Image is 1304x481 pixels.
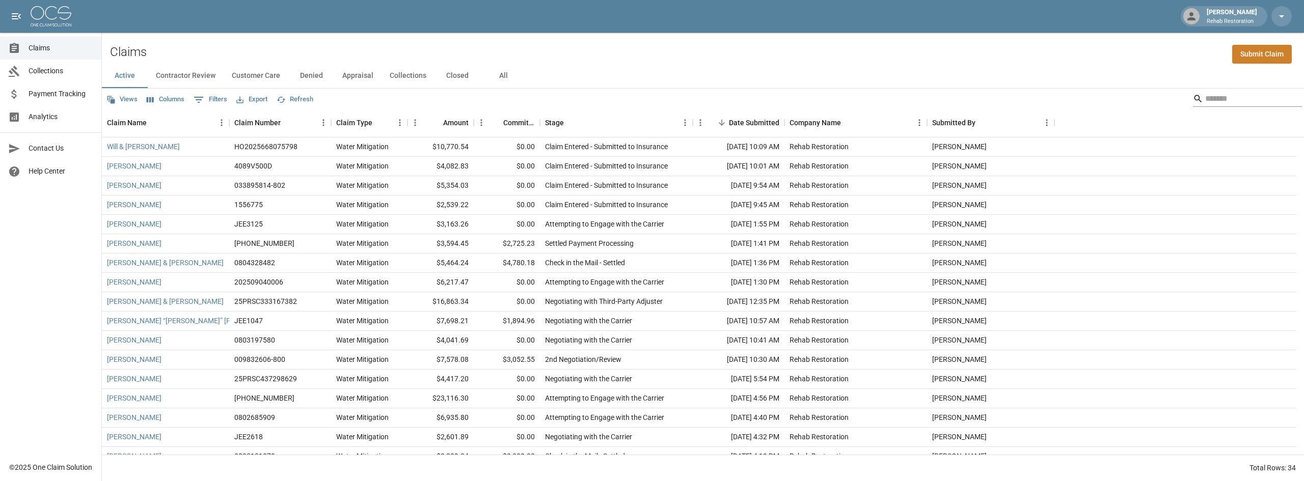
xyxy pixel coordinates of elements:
div: Water Mitigation [336,161,389,171]
div: Water Mitigation [336,296,389,306]
div: Jarad Watts [932,393,987,403]
div: Company Name [784,108,927,137]
div: [DATE] 5:54 PM [693,370,784,389]
div: $0.00 [474,157,540,176]
div: Date Submitted [693,108,784,137]
button: Appraisal [334,64,382,88]
div: Negotiating with the Carrier [545,432,632,442]
div: $6,217.47 [407,273,474,292]
div: Water Mitigation [336,142,389,152]
div: $0.00 [474,137,540,157]
button: Contractor Review [148,64,224,88]
div: dynamic tabs [102,64,1304,88]
button: Select columns [144,92,187,107]
div: Jarad Watts [932,296,987,306]
div: Settled Payment Processing [545,238,634,248]
div: [DATE] 10:01 AM [693,157,784,176]
div: 0803197580 [234,335,275,345]
div: Rehab Restoration [790,374,849,384]
button: Customer Care [224,64,288,88]
div: Rehab Restoration [790,180,849,190]
button: Views [104,92,140,107]
div: Water Mitigation [336,258,389,268]
div: $0.00 [474,176,540,195]
div: Claim Number [234,108,281,137]
p: Rehab Restoration [1207,17,1257,26]
div: Check in the Mail - Settled [545,258,625,268]
div: Jarad Watts [932,161,987,171]
div: $3,052.55 [474,350,540,370]
div: [DATE] 4:40 PM [693,408,784,428]
button: Menu [693,115,708,130]
div: $2,725.23 [474,234,540,253]
div: $10,770.54 [407,137,474,157]
div: 202509040006 [234,277,283,287]
div: $2,000.00 [474,447,540,466]
button: Sort [564,116,578,130]
button: Menu [392,115,407,130]
div: Water Mitigation [336,451,389,461]
div: $0.00 [474,408,540,428]
a: [PERSON_NAME] [107,200,161,210]
div: Jarad Watts [932,354,987,364]
button: Sort [372,116,387,130]
div: [DATE] 1:41 PM [693,234,784,253]
button: Menu [214,115,229,130]
div: Rehab Restoration [790,277,849,287]
div: Committed Amount [503,108,535,137]
div: $0.00 [474,389,540,408]
a: [PERSON_NAME] [107,219,161,229]
div: Jarad Watts [932,180,987,190]
span: Payment Tracking [29,89,93,99]
div: Stage [540,108,693,137]
div: Water Mitigation [336,316,389,326]
div: Jarad Watts [932,335,987,345]
div: Search [1193,91,1302,109]
div: $7,698.21 [407,312,474,331]
div: [DATE] 10:57 AM [693,312,784,331]
span: Analytics [29,111,93,122]
div: Rehab Restoration [790,354,849,364]
div: Committed Amount [474,108,540,137]
div: Jarad Watts [932,219,987,229]
div: 25PRSC333167382 [234,296,297,306]
div: $4,041.69 [407,331,474,350]
div: Jarad Watts [932,238,987,248]
div: Amount [407,108,474,137]
button: Refresh [274,92,316,107]
span: Collections [29,66,93,76]
button: Menu [1039,115,1054,130]
div: Jarad Watts [932,432,987,442]
div: [DATE] 1:30 PM [693,273,784,292]
button: Show filters [191,92,230,108]
div: $3,594.45 [407,234,474,253]
div: Water Mitigation [336,412,389,422]
div: 2nd Negotiation/Review [545,354,621,364]
div: $5,464.24 [407,253,474,273]
div: Water Mitigation [336,354,389,364]
div: Water Mitigation [336,393,389,403]
div: $6,935.80 [407,408,474,428]
div: Jarad Watts [932,451,987,461]
div: Rehab Restoration [790,432,849,442]
button: Sort [715,116,729,130]
a: [PERSON_NAME] [107,238,161,248]
div: Rehab Restoration [790,451,849,461]
div: [DATE] 4:56 PM [693,389,784,408]
button: Sort [429,116,443,130]
div: Stage [545,108,564,137]
div: HO2025668075798 [234,142,297,152]
div: Rehab Restoration [790,335,849,345]
div: [DATE] 1:36 PM [693,253,784,273]
div: [PERSON_NAME] [1203,7,1261,25]
div: Jarad Watts [932,316,987,326]
div: $3,163.26 [407,215,474,234]
button: Export [234,92,270,107]
div: Negotiating with Third-Party Adjuster [545,296,663,306]
button: Closed [434,64,480,88]
img: ocs-logo-white-transparent.png [31,6,71,26]
div: Rehab Restoration [790,316,849,326]
a: [PERSON_NAME] [107,412,161,422]
div: [DATE] 1:55 PM [693,215,784,234]
div: [DATE] 10:30 AM [693,350,784,370]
